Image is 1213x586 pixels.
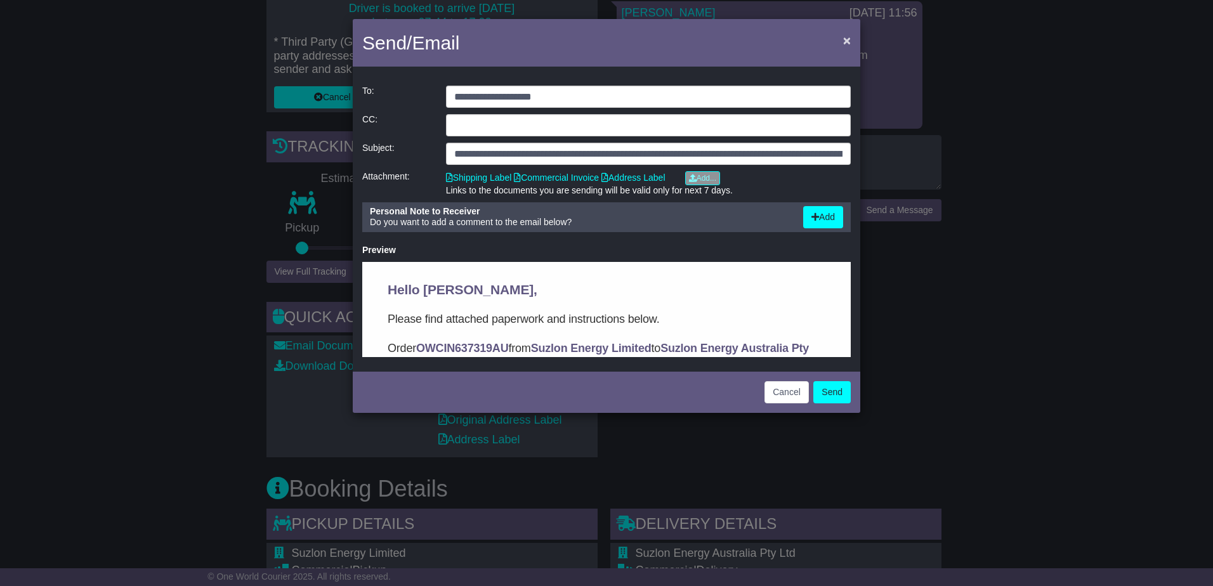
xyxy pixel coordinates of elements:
a: Address Label [601,173,666,183]
strong: OWCIN637319AU [54,80,146,93]
span: × [843,33,851,48]
div: Preview [362,245,851,256]
span: Hello [PERSON_NAME], [25,20,175,35]
button: Add [803,206,843,228]
a: Commercial Invoice [514,173,599,183]
strong: Suzlon Energy Limited [169,80,289,93]
div: Attachment: [356,171,440,196]
div: Links to the documents you are sending will be valid only for next 7 days. [446,185,851,196]
a: Add... [685,171,720,185]
h4: Send/Email [362,29,459,57]
p: Order from to . In this email you’ll find important information about your order, and what you ne... [25,77,463,131]
button: Close [837,27,857,53]
button: Send [813,381,851,403]
button: Cancel [764,381,809,403]
div: Personal Note to Receiver [370,206,790,217]
div: Subject: [356,143,440,165]
a: Shipping Label [446,173,512,183]
div: Do you want to add a comment to the email below? [364,206,797,228]
div: To: [356,86,440,108]
div: CC: [356,114,440,136]
p: Please find attached paperwork and instructions below. [25,48,463,66]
